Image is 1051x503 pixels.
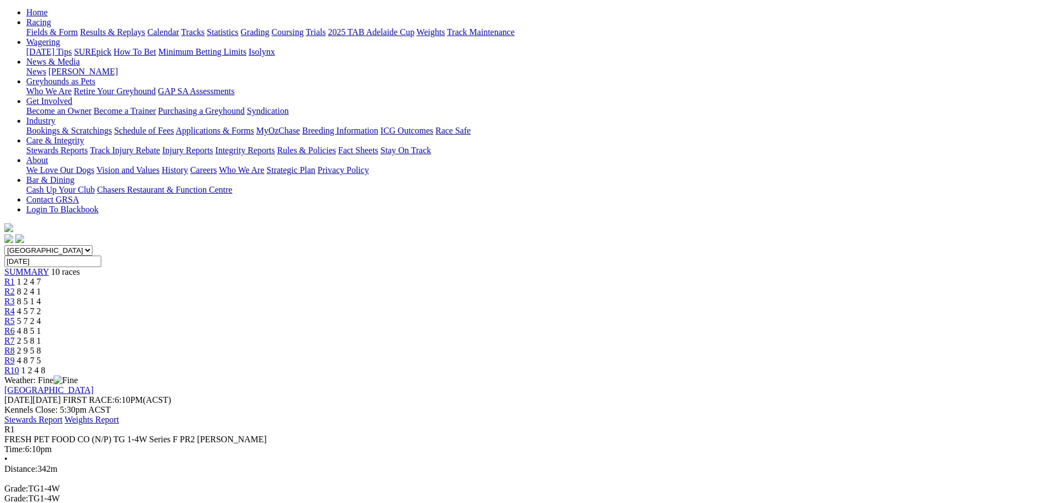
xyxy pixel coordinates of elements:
[158,106,245,115] a: Purchasing a Greyhound
[26,18,51,27] a: Racing
[17,336,41,345] span: 2 5 8 1
[4,494,28,503] span: Grade:
[4,346,15,355] a: R8
[317,165,369,175] a: Privacy Policy
[26,67,1047,77] div: News & Media
[17,316,41,326] span: 5 7 2 4
[114,47,157,56] a: How To Bet
[26,27,1047,37] div: Racing
[97,185,232,194] a: Chasers Restaurant & Function Centre
[328,27,414,37] a: 2025 TAB Adelaide Cup
[26,126,112,135] a: Bookings & Scratchings
[4,316,15,326] a: R5
[277,146,336,155] a: Rules & Policies
[26,205,99,214] a: Login To Blackbook
[147,27,179,37] a: Calendar
[4,223,13,232] img: logo-grsa-white.png
[26,175,74,184] a: Bar & Dining
[26,27,78,37] a: Fields & Form
[158,47,246,56] a: Minimum Betting Limits
[26,165,94,175] a: We Love Our Dogs
[207,27,239,37] a: Statistics
[51,267,80,276] span: 10 races
[4,277,15,286] a: R1
[17,307,41,316] span: 4 5 7 2
[26,195,79,204] a: Contact GRSA
[26,37,60,47] a: Wagering
[4,464,1047,474] div: 342m
[4,307,15,316] a: R4
[4,454,8,464] span: •
[305,27,326,37] a: Trials
[96,165,159,175] a: Vision and Values
[4,444,25,454] span: Time:
[26,155,48,165] a: About
[26,185,1047,195] div: Bar & Dining
[162,146,213,155] a: Injury Reports
[4,484,28,493] span: Grade:
[4,435,1047,444] div: FRESH PET FOOD CO (N/P) TG 1-4W Series F PR2 [PERSON_NAME]
[17,346,41,355] span: 2 9 5 8
[4,256,101,267] input: Select date
[4,444,1047,454] div: 6:10pm
[74,47,111,56] a: SUREpick
[80,27,145,37] a: Results & Replays
[26,146,1047,155] div: Care & Integrity
[4,287,15,296] a: R2
[26,185,95,194] a: Cash Up Your Club
[26,136,84,145] a: Care & Integrity
[26,106,91,115] a: Become an Owner
[4,297,15,306] a: R3
[4,267,49,276] a: SUMMARY
[26,126,1047,136] div: Industry
[256,126,300,135] a: MyOzChase
[114,126,174,135] a: Schedule of Fees
[302,126,378,135] a: Breeding Information
[4,326,15,336] a: R6
[4,356,15,365] a: R9
[4,366,19,375] a: R10
[4,395,61,404] span: [DATE]
[26,165,1047,175] div: About
[161,165,188,175] a: History
[4,484,1047,494] div: TG1-4W
[15,234,24,243] img: twitter.svg
[26,86,1047,96] div: Greyhounds as Pets
[267,165,315,175] a: Strategic Plan
[26,8,48,17] a: Home
[65,415,119,424] a: Weights Report
[54,375,78,385] img: Fine
[4,405,1047,415] div: Kennels Close: 5:30pm ACST
[26,47,1047,57] div: Wagering
[447,27,515,37] a: Track Maintenance
[219,165,264,175] a: Who We Are
[4,336,15,345] a: R7
[26,57,80,66] a: News & Media
[435,126,470,135] a: Race Safe
[158,86,235,96] a: GAP SA Assessments
[26,77,95,86] a: Greyhounds as Pets
[17,287,41,296] span: 8 2 4 1
[4,385,94,395] a: [GEOGRAPHIC_DATA]
[74,86,156,96] a: Retire Your Greyhound
[338,146,378,155] a: Fact Sheets
[4,234,13,243] img: facebook.svg
[249,47,275,56] a: Isolynx
[17,326,41,336] span: 4 8 5 1
[4,395,33,404] span: [DATE]
[26,67,46,76] a: News
[176,126,254,135] a: Applications & Forms
[417,27,445,37] a: Weights
[241,27,269,37] a: Grading
[272,27,304,37] a: Coursing
[17,277,41,286] span: 1 2 4 7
